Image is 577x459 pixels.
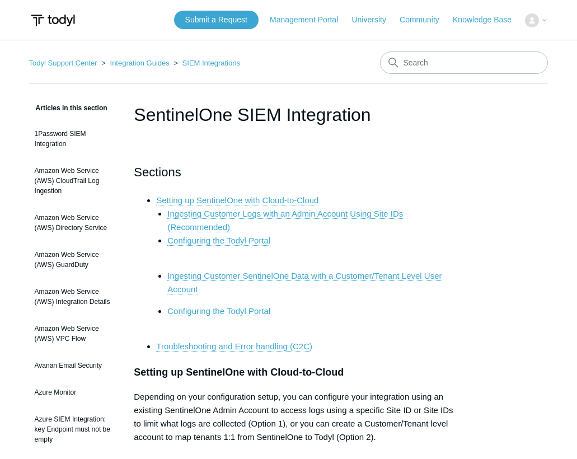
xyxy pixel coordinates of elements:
[400,14,451,26] a: Community
[351,14,397,26] a: University
[167,306,270,316] a: Configuring the Todyl Portal
[156,195,318,205] a: Setting up SentinelOne with Cloud-to-Cloud
[99,59,171,67] li: Integration Guides
[167,209,403,232] a: Ingesting Customer Logs with an Admin Account Using Site IDs (Recommended)
[110,59,170,67] a: Integration Guides
[29,160,118,202] a: Amazon Web Service (AWS) CloudTrail Log Ingestion
[29,207,118,238] a: Amazon Web Service (AWS) Directory Service
[174,11,259,29] a: Submit a Request
[156,341,312,352] a: Troubleshooting and Error handling (C2C)
[453,14,523,26] a: Knowledge Base
[167,271,442,294] a: Ingesting Customer SentinelOne Data with a Customer/Tenant Level User Account
[29,382,118,403] a: Azure Monitor
[29,104,107,112] span: Articles in this section
[134,390,458,444] p: Depending on your configuration setup, you can configure your integration using an existing Senti...
[29,244,118,275] a: Amazon Web Service (AWS) GuardDuty
[29,281,118,312] a: Amazon Web Service (AWS) Integration Details
[29,318,118,349] a: Amazon Web Service (AWS) VPC Flow
[29,59,97,67] a: Todyl Support Center
[29,123,118,154] a: 1Password SIEM Integration
[29,59,100,67] li: Todyl Support Center
[29,355,118,376] a: Avanan Email Security
[182,59,240,67] a: SIEM Integrations
[380,51,548,74] input: Search
[171,59,240,67] li: SIEM Integrations
[167,236,270,246] a: Configuring the Todyl Portal
[134,101,458,128] h1: SentinelOne SIEM Integration
[134,162,458,182] h2: Sections
[29,409,118,450] a: Azure SIEM Integration: key Endpoint must not be empty
[134,364,458,381] h3: Setting up SentinelOne with Cloud-to-Cloud
[270,14,349,26] a: Management Portal
[29,10,77,31] img: Todyl Support Center Help Center home page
